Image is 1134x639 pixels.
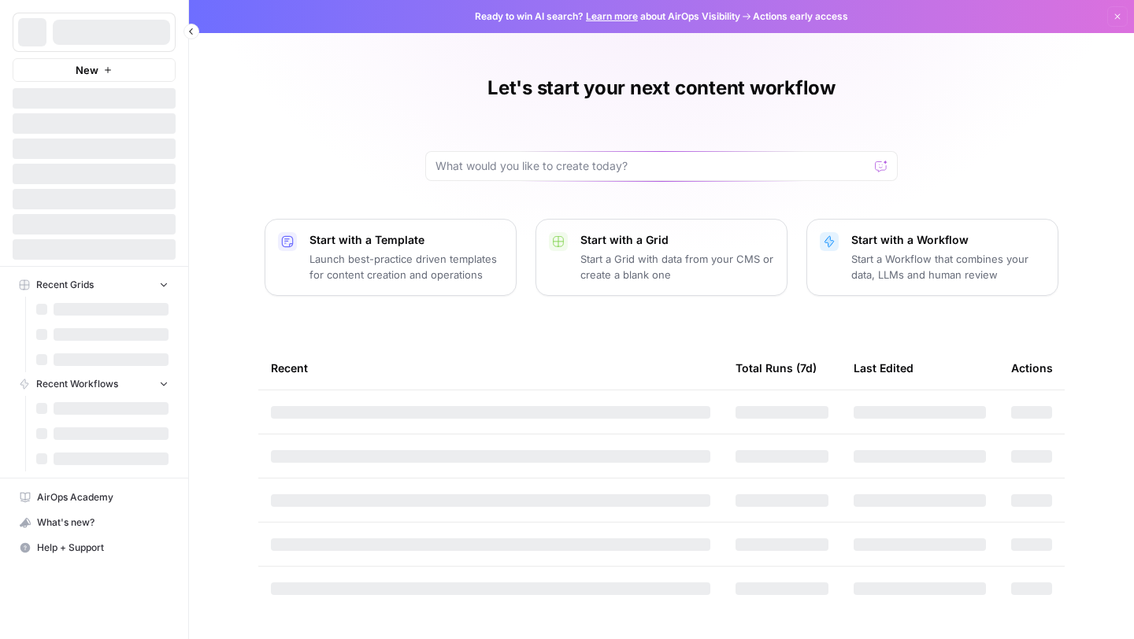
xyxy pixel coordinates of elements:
button: What's new? [13,510,176,535]
span: New [76,62,98,78]
p: Start with a Workflow [851,232,1045,248]
span: Recent Workflows [36,377,118,391]
div: What's new? [13,511,175,534]
span: AirOps Academy [37,490,169,504]
button: Recent Workflows [13,372,176,396]
span: Help + Support [37,541,169,555]
div: Total Runs (7d) [736,346,817,390]
button: New [13,58,176,82]
button: Start with a WorkflowStart a Workflow that combines your data, LLMs and human review [806,219,1058,296]
div: Last Edited [854,346,913,390]
div: Actions [1011,346,1053,390]
p: Start a Grid with data from your CMS or create a blank one [580,251,774,283]
p: Start with a Grid [580,232,774,248]
a: AirOps Academy [13,485,176,510]
span: Actions early access [753,9,848,24]
span: Ready to win AI search? about AirOps Visibility [475,9,740,24]
button: Start with a GridStart a Grid with data from your CMS or create a blank one [535,219,787,296]
input: What would you like to create today? [435,158,869,174]
button: Recent Grids [13,273,176,297]
span: Recent Grids [36,278,94,292]
button: Start with a TemplateLaunch best-practice driven templates for content creation and operations [265,219,517,296]
div: Recent [271,346,710,390]
p: Start a Workflow that combines your data, LLMs and human review [851,251,1045,283]
p: Launch best-practice driven templates for content creation and operations [309,251,503,283]
p: Start with a Template [309,232,503,248]
h1: Let's start your next content workflow [487,76,836,101]
button: Help + Support [13,535,176,560]
a: Learn more [586,10,638,22]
